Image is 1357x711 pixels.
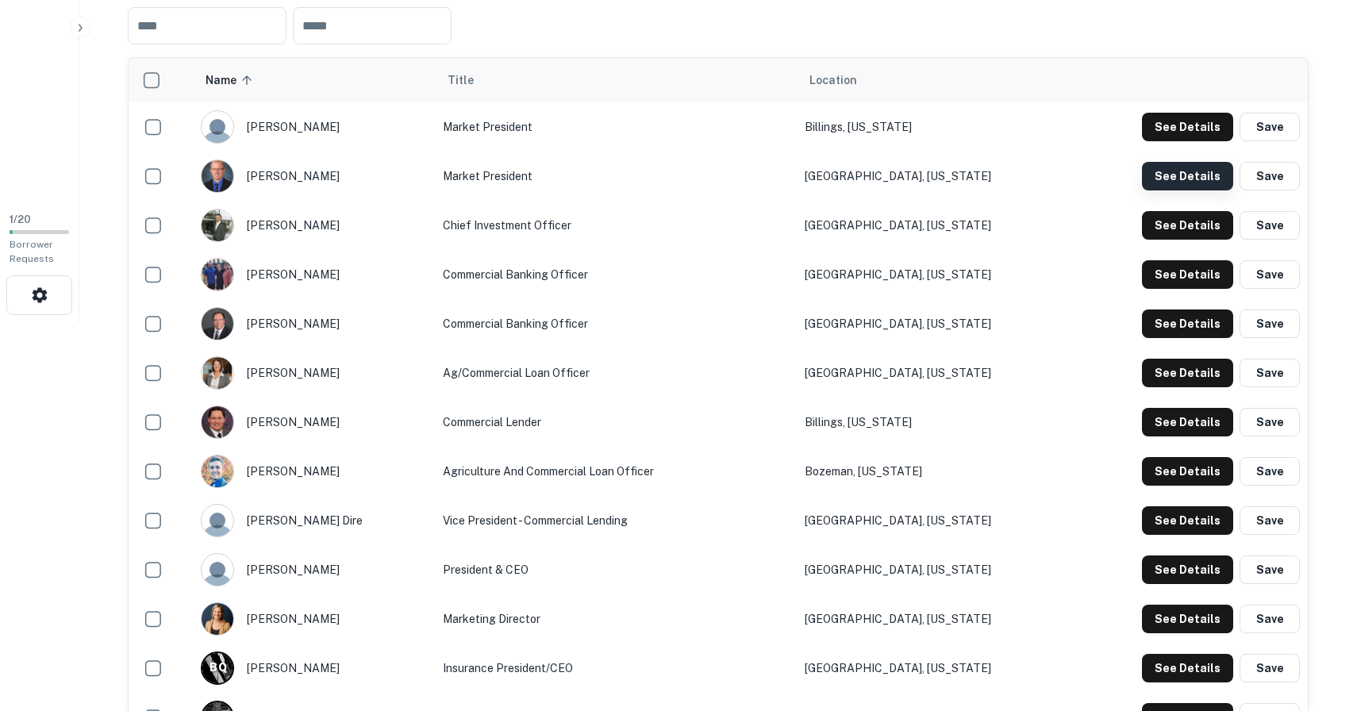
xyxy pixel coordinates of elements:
[435,348,797,398] td: Ag/Commercial Loan Officer
[435,545,797,594] td: President & CEO
[435,594,797,644] td: Marketing Director
[797,102,1071,152] td: Billings, [US_STATE]
[435,447,797,496] td: Agriculture and Commercial Loan Officer
[797,447,1071,496] td: Bozeman, [US_STATE]
[202,308,233,340] img: 1570721507120
[206,71,257,90] span: Name
[202,554,233,586] img: 9c8pery4andzj6ohjkjp54ma2
[202,406,233,438] img: 1680531492040
[797,299,1071,348] td: [GEOGRAPHIC_DATA], [US_STATE]
[797,250,1071,299] td: [GEOGRAPHIC_DATA], [US_STATE]
[201,504,426,537] div: [PERSON_NAME] dire
[201,110,426,144] div: [PERSON_NAME]
[1142,260,1233,289] button: See Details
[1142,654,1233,682] button: See Details
[1240,408,1300,436] button: Save
[201,455,426,488] div: [PERSON_NAME]
[435,201,797,250] td: Chief Investment Officer
[202,455,233,487] img: 1613343244811
[435,644,797,693] td: Insurance President/CEO
[202,505,233,536] img: 9c8pery4andzj6ohjkjp54ma2
[1142,162,1233,190] button: See Details
[435,398,797,447] td: Commercial Lender
[201,356,426,390] div: [PERSON_NAME]
[797,348,1071,398] td: [GEOGRAPHIC_DATA], [US_STATE]
[435,496,797,545] td: Vice President - Commercial Lending
[797,152,1071,201] td: [GEOGRAPHIC_DATA], [US_STATE]
[448,71,494,90] span: Title
[201,651,426,685] div: [PERSON_NAME]
[210,659,226,676] p: B Q
[202,603,233,635] img: 1728324075742
[1142,555,1233,584] button: See Details
[797,545,1071,594] td: [GEOGRAPHIC_DATA], [US_STATE]
[202,160,233,192] img: 1517000006720
[1240,605,1300,633] button: Save
[1240,113,1300,141] button: Save
[1240,359,1300,387] button: Save
[1142,457,1233,486] button: See Details
[1240,162,1300,190] button: Save
[797,398,1071,447] td: Billings, [US_STATE]
[797,58,1071,102] th: Location
[1278,584,1357,660] iframe: Chat Widget
[1142,211,1233,240] button: See Details
[435,152,797,201] td: Market President
[1240,457,1300,486] button: Save
[201,405,426,439] div: [PERSON_NAME]
[1240,260,1300,289] button: Save
[202,259,233,290] img: 1682695664601
[797,201,1071,250] td: [GEOGRAPHIC_DATA], [US_STATE]
[435,58,797,102] th: Title
[1142,113,1233,141] button: See Details
[1240,654,1300,682] button: Save
[1142,309,1233,338] button: See Details
[1240,211,1300,240] button: Save
[202,209,233,241] img: 1613096700972
[1142,359,1233,387] button: See Details
[201,307,426,340] div: [PERSON_NAME]
[1240,309,1300,338] button: Save
[193,58,434,102] th: Name
[797,594,1071,644] td: [GEOGRAPHIC_DATA], [US_STATE]
[201,553,426,586] div: [PERSON_NAME]
[1142,408,1233,436] button: See Details
[797,496,1071,545] td: [GEOGRAPHIC_DATA], [US_STATE]
[1240,555,1300,584] button: Save
[10,239,54,264] span: Borrower Requests
[202,111,233,143] img: 9c8pery4andzj6ohjkjp54ma2
[201,258,426,291] div: [PERSON_NAME]
[435,102,797,152] td: Market President
[797,644,1071,693] td: [GEOGRAPHIC_DATA], [US_STATE]
[1142,506,1233,535] button: See Details
[1142,605,1233,633] button: See Details
[10,213,31,225] span: 1 / 20
[1240,506,1300,535] button: Save
[201,209,426,242] div: [PERSON_NAME]
[201,159,426,193] div: [PERSON_NAME]
[809,71,857,90] span: Location
[435,299,797,348] td: Commercial Banking Officer
[201,602,426,636] div: [PERSON_NAME]
[202,357,233,389] img: 1637269482681
[435,250,797,299] td: Commercial Banking Officer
